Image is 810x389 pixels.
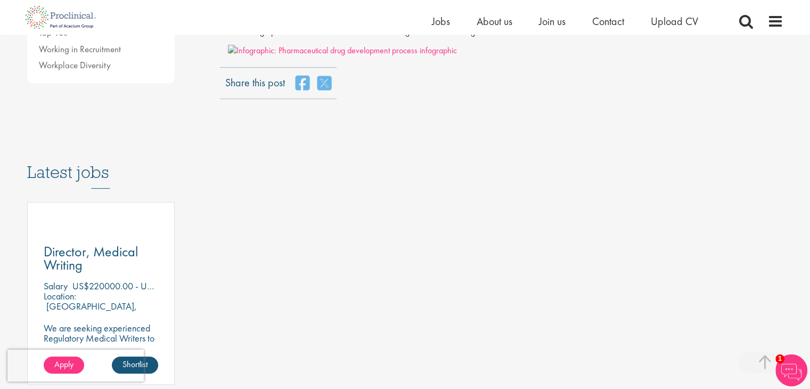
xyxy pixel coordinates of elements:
[775,354,807,386] img: Chatbot
[7,350,144,382] iframe: reCAPTCHA
[27,136,175,189] h3: Latest jobs
[296,75,309,91] a: share on facebook
[72,280,348,292] p: US$220000.00 - US$250000.00 per annum + Highly Competitive Salary
[39,43,121,55] a: Working in Recruitment
[44,242,138,274] span: Director, Medical Writing
[44,323,159,363] p: We are seeking experienced Regulatory Medical Writers to join our client, a dynamic and growing b...
[432,14,450,28] a: Jobs
[225,75,285,83] label: Share this post
[651,14,698,28] a: Upload CV
[44,280,68,292] span: Salary
[228,45,457,57] img: Infographic: Pharmaceutical drug development process infographic
[775,354,784,363] span: 1
[39,59,111,71] a: Workplace Diversity
[477,14,512,28] a: About us
[44,290,76,302] span: Location:
[539,14,566,28] a: Join us
[44,245,159,272] a: Director, Medical Writing
[592,14,624,28] a: Contact
[44,300,137,322] p: [GEOGRAPHIC_DATA], [GEOGRAPHIC_DATA]
[317,75,331,91] a: share on twitter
